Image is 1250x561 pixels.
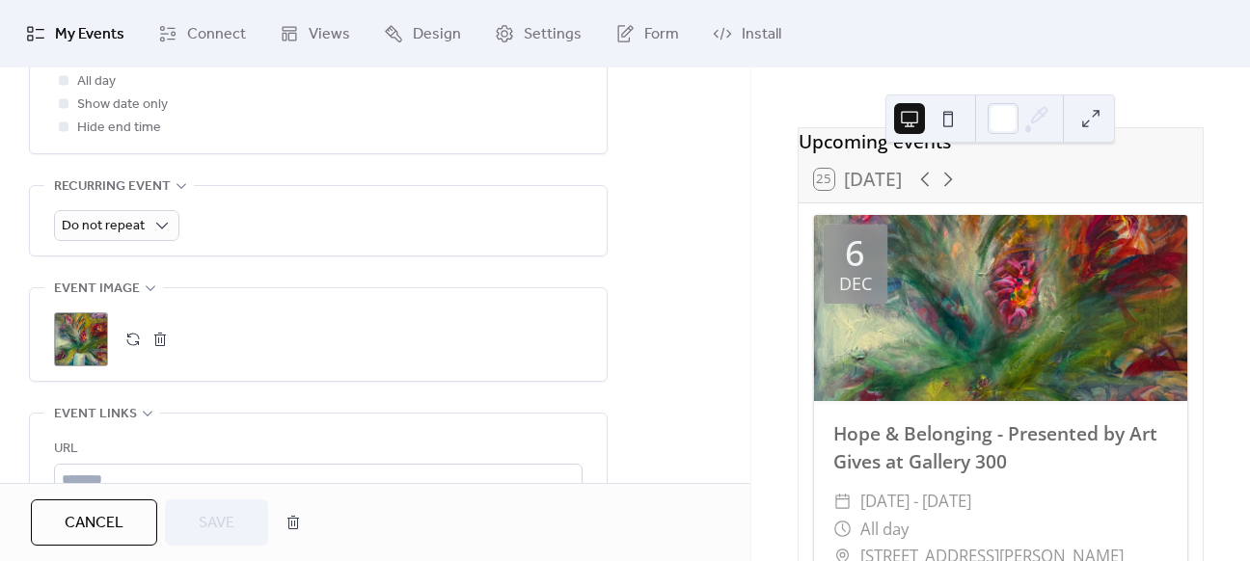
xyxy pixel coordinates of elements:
div: Hope & Belonging - Presented by Art Gives at Gallery 300 [814,420,1187,476]
span: Do not repeat [62,213,145,239]
div: Upcoming events [799,128,1203,156]
span: All day [860,516,909,544]
span: Install [742,23,781,46]
div: ; [54,312,108,366]
span: Form [644,23,679,46]
div: Dec [839,275,872,292]
span: Settings [524,23,582,46]
span: Views [309,23,350,46]
span: My Events [55,23,124,46]
span: [DATE] - [DATE] [860,488,971,516]
a: Install [698,8,796,60]
span: Design [413,23,461,46]
div: 6 [845,236,865,271]
span: Connect [187,23,246,46]
a: Settings [480,8,596,60]
a: My Events [12,8,139,60]
span: Recurring event [54,175,171,199]
span: Event links [54,403,137,426]
a: Connect [144,8,260,60]
div: URL [54,438,579,461]
div: ​ [833,516,852,544]
span: Show date only [77,93,168,117]
span: Cancel [65,512,123,535]
a: Views [265,8,365,60]
a: Design [369,8,476,60]
button: Cancel [31,499,157,546]
div: ​ [833,488,852,516]
span: All day [77,70,116,93]
a: Form [601,8,693,60]
span: Event image [54,278,140,301]
span: Hide end time [77,117,161,140]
